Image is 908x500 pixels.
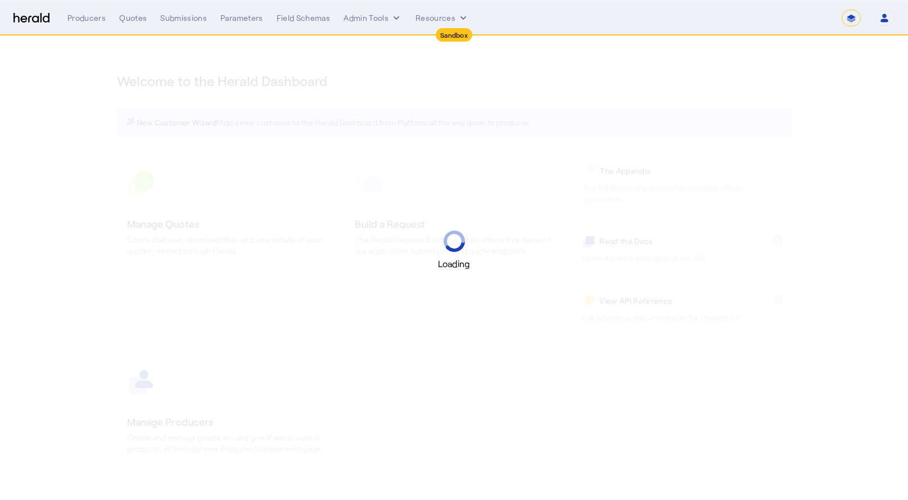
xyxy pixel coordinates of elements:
button: Resources dropdown menu [415,12,469,24]
div: Quotes [119,12,147,24]
div: Parameters [220,12,263,24]
img: Herald Logo [13,13,49,24]
div: Producers [67,12,106,24]
button: internal dropdown menu [344,12,402,24]
div: Submissions [160,12,207,24]
div: Sandbox [436,28,472,42]
div: Field Schemas [277,12,331,24]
